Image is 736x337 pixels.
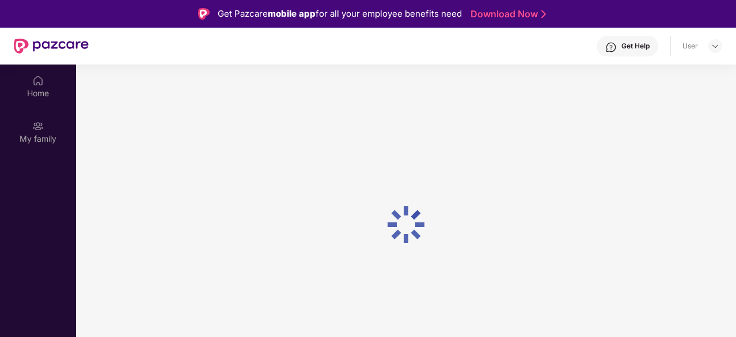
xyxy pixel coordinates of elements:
img: svg+xml;base64,PHN2ZyBpZD0iRHJvcGRvd24tMzJ4MzIiIHhtbG5zPSJodHRwOi8vd3d3LnczLm9yZy8yMDAwL3N2ZyIgd2... [711,41,720,51]
img: svg+xml;base64,PHN2ZyBpZD0iSG9tZSIgeG1sbnM9Imh0dHA6Ly93d3cudzMub3JnLzIwMDAvc3ZnIiB3aWR0aD0iMjAiIG... [32,75,44,86]
div: Get Pazcare for all your employee benefits need [218,7,462,21]
strong: mobile app [268,8,316,19]
img: Stroke [541,8,546,20]
img: Logo [198,8,210,20]
div: Get Help [621,41,650,51]
img: New Pazcare Logo [14,39,89,54]
div: User [682,41,698,51]
a: Download Now [471,8,542,20]
img: svg+xml;base64,PHN2ZyBpZD0iSGVscC0zMngzMiIgeG1sbnM9Imh0dHA6Ly93d3cudzMub3JnLzIwMDAvc3ZnIiB3aWR0aD... [605,41,617,53]
img: svg+xml;base64,PHN2ZyB3aWR0aD0iMjAiIGhlaWdodD0iMjAiIHZpZXdCb3g9IjAgMCAyMCAyMCIgZmlsbD0ibm9uZSIgeG... [32,120,44,132]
